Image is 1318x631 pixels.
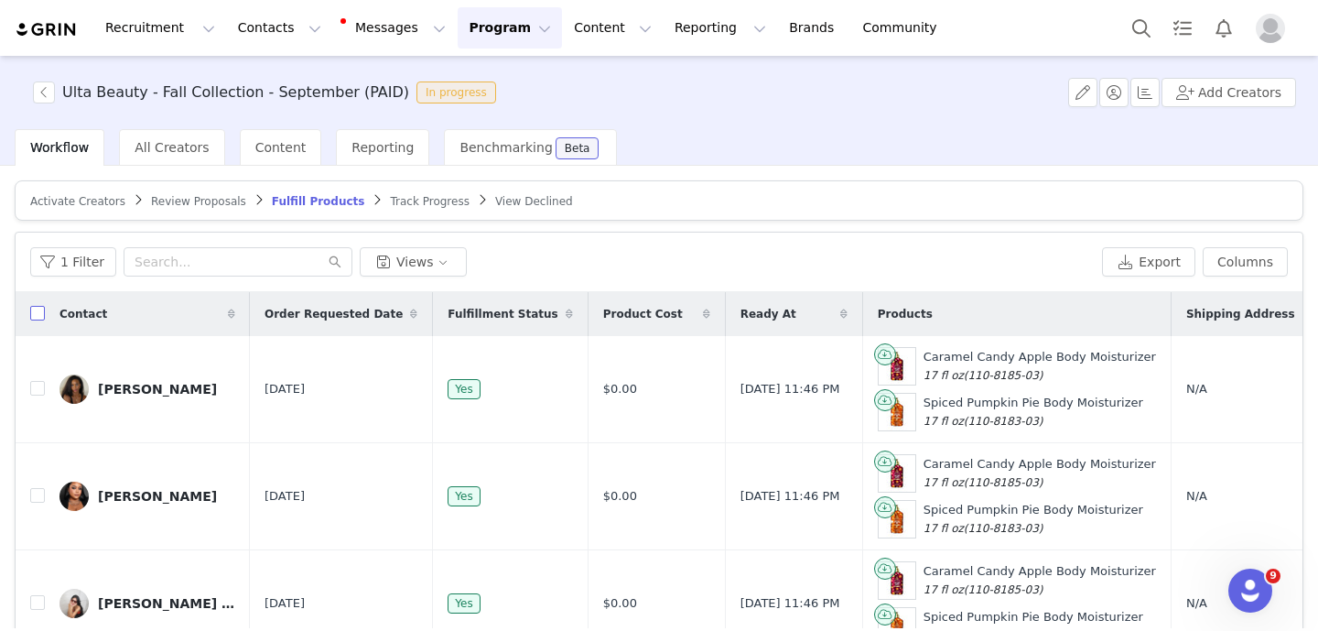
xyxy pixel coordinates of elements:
[1245,14,1303,43] button: Profile
[964,369,1043,382] span: (110-8185-03)
[603,380,637,398] span: $0.00
[448,593,480,614] span: Yes
[964,476,1043,489] span: (110-8185-03)
[964,583,1043,596] span: (110-8185-03)
[879,501,915,538] img: Product Image
[603,487,637,506] span: $0.00
[964,522,1043,535] span: (110-8183-03)
[924,522,964,535] span: 17 fl oz
[879,348,915,385] img: Product Image
[924,415,964,428] span: 17 fl oz
[1204,7,1244,49] button: Notifications
[94,7,226,49] button: Recruitment
[124,247,352,277] input: Search...
[778,7,850,49] a: Brands
[227,7,332,49] button: Contacts
[740,487,840,506] span: [DATE] 11:46 PM
[1121,7,1161,49] button: Search
[265,487,305,506] span: [DATE]
[351,140,414,155] span: Reporting
[1203,247,1288,277] button: Columns
[30,195,125,208] span: Activate Creators
[448,306,557,322] span: Fulfillment Status
[879,562,915,599] img: Product Image
[740,594,840,613] span: [DATE] 11:46 PM
[924,394,1143,430] div: Spiced Pumpkin Pie Body Moisturizer
[852,7,956,49] a: Community
[878,306,933,322] span: Products
[563,7,663,49] button: Content
[448,379,480,399] span: Yes
[98,596,235,611] div: [PERSON_NAME] /📍oc/[GEOGRAPHIC_DATA]
[30,140,89,155] span: Workflow
[360,247,467,277] button: Views
[98,489,217,504] div: [PERSON_NAME]
[1102,247,1195,277] button: Export
[924,583,964,596] span: 17 fl oz
[151,195,246,208] span: Review Proposals
[329,256,341,268] i: icon: search
[459,140,552,155] span: Benchmarking
[458,7,562,49] button: Program
[265,380,305,398] span: [DATE]
[924,501,1143,537] div: Spiced Pumpkin Pie Body Moisturizer
[265,594,305,613] span: [DATE]
[98,382,217,397] div: [PERSON_NAME]
[664,7,777,49] button: Reporting
[1266,569,1280,583] span: 9
[565,143,590,154] div: Beta
[265,306,403,322] span: Order Requested Date
[964,415,1043,428] span: (110-8183-03)
[1186,306,1295,322] span: Shipping Address
[1162,7,1203,49] a: Tasks
[59,375,235,404] a: [PERSON_NAME]
[924,348,1156,384] div: Caramel Candy Apple Body Moisturizer
[603,306,683,322] span: Product Cost
[879,394,915,430] img: Product Image
[495,195,573,208] span: View Declined
[59,482,89,511] img: 8d968a62-05ff-4e58-897a-ebe63c2ef738--s.jpg
[30,247,116,277] button: 1 Filter
[135,140,209,155] span: All Creators
[255,140,307,155] span: Content
[448,486,480,506] span: Yes
[1256,14,1285,43] img: placeholder-profile.jpg
[1228,569,1272,613] iframe: Intercom live chat
[33,82,503,103] span: [object Object]
[59,482,235,511] a: [PERSON_NAME]
[924,476,964,489] span: 17 fl oz
[59,589,89,618] img: 6de7c4f1-b5f7-46a3-acae-94dd1495687b--s.jpg
[272,195,365,208] span: Fulfill Products
[740,380,840,398] span: [DATE] 11:46 PM
[59,375,89,404] img: d3338d5b-abb8-4d93-a221-7d1e5ce6ff52--s.jpg
[390,195,469,208] span: Track Progress
[603,594,637,613] span: $0.00
[924,369,964,382] span: 17 fl oz
[62,82,409,103] h3: Ulta Beauty - Fall Collection - September (PAID)
[879,455,915,492] img: Product Image
[59,589,235,618] a: [PERSON_NAME] /📍oc/[GEOGRAPHIC_DATA]
[1161,78,1296,107] button: Add Creators
[59,306,107,322] span: Contact
[333,7,457,49] button: Messages
[740,306,796,322] span: Ready At
[416,82,496,103] span: In progress
[924,455,1156,491] div: Caramel Candy Apple Body Moisturizer
[15,21,79,38] img: grin logo
[924,562,1156,598] div: Caramel Candy Apple Body Moisturizer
